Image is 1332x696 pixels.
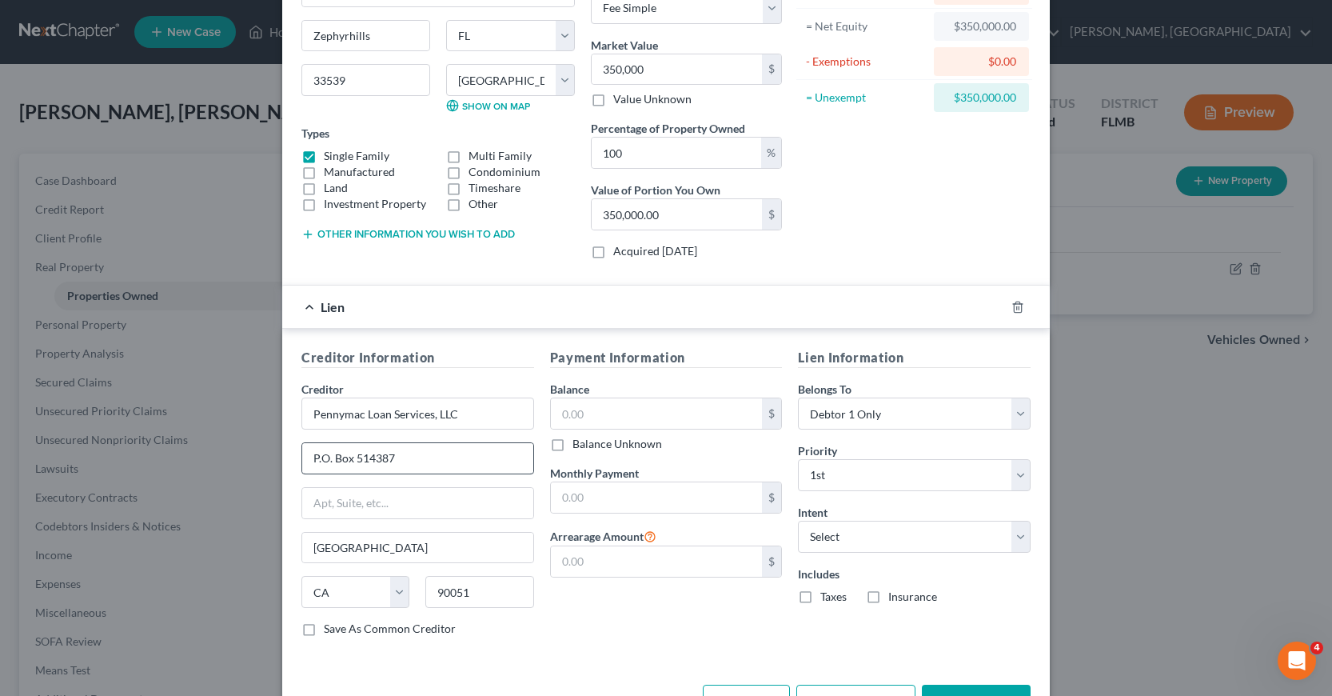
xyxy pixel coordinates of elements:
label: Condominium [469,164,540,180]
div: $ [762,546,781,577]
input: 0.00 [592,138,761,168]
div: = Unexempt [806,90,927,106]
input: 0.00 [592,54,762,85]
label: Monthly Payment [550,465,639,482]
input: Apt, Suite, etc... [302,488,533,518]
h5: Lien Information [798,348,1031,368]
input: 0.00 [592,199,762,230]
input: 0.00 [551,546,763,577]
label: Value of Portion You Own [591,182,720,198]
a: Show on Map [446,99,530,112]
div: $ [762,199,781,230]
label: Timeshare [469,180,520,196]
label: Balance Unknown [572,436,662,452]
div: $350,000.00 [947,18,1016,34]
label: Market Value [591,37,658,54]
label: Types [301,125,329,142]
label: Save As Common Creditor [324,621,456,637]
div: $ [762,482,781,513]
label: Balance [550,381,589,398]
label: Intent [798,504,828,521]
label: Value Unknown [613,91,692,107]
div: = Net Equity [806,18,927,34]
label: Investment Property [324,196,426,212]
label: Multi Family [469,148,532,164]
label: Arrearage Amount [550,526,656,546]
label: Percentage of Property Owned [591,120,745,137]
label: Includes [798,566,1031,582]
label: Acquired [DATE] [613,243,697,259]
label: Land [324,180,348,196]
label: Insurance [888,589,937,605]
label: Taxes [820,589,847,605]
div: $ [762,398,781,429]
div: $350,000.00 [947,90,1016,106]
span: Belongs To [798,382,851,396]
input: Enter zip... [301,64,430,96]
input: Enter address... [302,443,533,474]
div: % [761,138,781,168]
label: Manufactured [324,164,395,180]
span: Lien [321,299,345,314]
div: - Exemptions [806,54,927,70]
input: 0.00 [551,482,763,513]
div: $ [762,54,781,85]
input: Enter zip... [425,576,533,608]
span: Creditor [301,382,344,396]
input: Enter city... [302,21,429,51]
input: Enter city... [302,533,533,563]
h5: Creditor Information [301,348,534,368]
h5: Payment Information [550,348,783,368]
input: 0.00 [551,398,763,429]
iframe: Intercom live chat [1278,642,1316,680]
label: Single Family [324,148,389,164]
input: Search creditor by name... [301,398,534,430]
span: 4 [1310,642,1323,654]
button: Other information you wish to add [301,228,515,241]
span: Priority [798,444,837,458]
div: $0.00 [947,54,1016,70]
label: Other [469,196,498,212]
